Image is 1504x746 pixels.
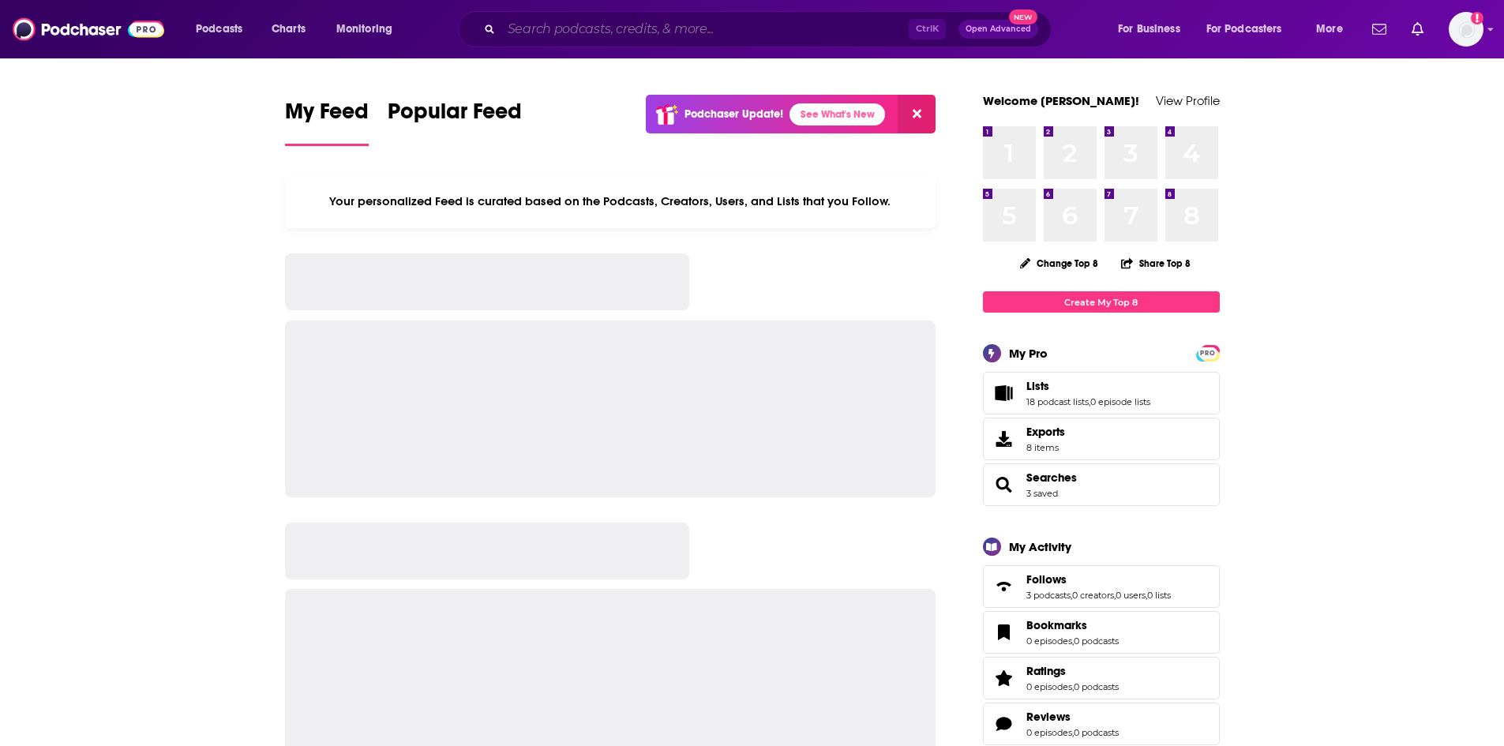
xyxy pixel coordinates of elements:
a: Show notifications dropdown [1366,16,1393,43]
span: More [1316,18,1343,40]
span: , [1089,396,1090,407]
button: Show profile menu [1449,12,1483,47]
a: Ratings [988,667,1020,689]
a: 0 podcasts [1074,727,1119,738]
span: , [1146,590,1147,601]
span: 8 items [1026,442,1065,453]
p: Podchaser Update! [684,107,783,121]
div: My Activity [1009,539,1071,554]
a: Popular Feed [388,98,522,146]
span: Popular Feed [388,98,522,134]
span: , [1114,590,1116,601]
img: Podchaser - Follow, Share and Rate Podcasts [13,14,164,44]
a: 0 users [1116,590,1146,601]
span: PRO [1198,347,1217,359]
span: Searches [983,463,1220,506]
span: For Podcasters [1206,18,1282,40]
a: Follows [988,575,1020,598]
span: Ctrl K [909,19,946,39]
a: 0 podcasts [1074,681,1119,692]
a: 0 episode lists [1090,396,1150,407]
button: open menu [1305,17,1363,42]
span: Monitoring [336,18,392,40]
span: Charts [272,18,306,40]
a: Follows [1026,572,1171,587]
span: , [1072,635,1074,647]
span: New [1009,9,1037,24]
span: , [1072,681,1074,692]
a: 18 podcast lists [1026,396,1089,407]
a: My Feed [285,98,369,146]
span: Follows [1026,572,1067,587]
button: Change Top 8 [1011,253,1108,273]
div: My Pro [1009,346,1048,361]
a: Bookmarks [988,621,1020,643]
div: Your personalized Feed is curated based on the Podcasts, Creators, Users, and Lists that you Follow. [285,174,936,228]
span: Exports [1026,425,1065,439]
a: Searches [1026,470,1077,485]
button: open menu [1196,17,1305,42]
span: Reviews [983,703,1220,745]
span: Bookmarks [1026,618,1087,632]
span: Bookmarks [983,611,1220,654]
a: Charts [261,17,315,42]
span: For Business [1118,18,1180,40]
a: View Profile [1156,93,1220,108]
a: 0 creators [1072,590,1114,601]
a: Ratings [1026,664,1119,678]
a: Searches [988,474,1020,496]
button: Open AdvancedNew [958,20,1038,39]
a: Exports [983,418,1220,460]
span: Open Advanced [966,25,1031,33]
a: See What's New [790,103,885,126]
img: User Profile [1449,12,1483,47]
a: Lists [988,382,1020,404]
span: Logged in as megcassidy [1449,12,1483,47]
span: Follows [983,565,1220,608]
span: Podcasts [196,18,242,40]
button: Share Top 8 [1120,248,1191,279]
span: My Feed [285,98,369,134]
span: Exports [988,428,1020,450]
a: Reviews [988,713,1020,735]
a: PRO [1198,347,1217,358]
a: Lists [1026,379,1150,393]
span: Lists [983,372,1220,414]
button: open menu [1107,17,1200,42]
a: Welcome [PERSON_NAME]! [983,93,1139,108]
a: Reviews [1026,710,1119,724]
span: Ratings [983,657,1220,699]
a: Show notifications dropdown [1405,16,1430,43]
span: Reviews [1026,710,1071,724]
button: open menu [185,17,263,42]
div: Search podcasts, credits, & more... [473,11,1067,47]
a: Bookmarks [1026,618,1119,632]
span: , [1071,590,1072,601]
a: 0 episodes [1026,727,1072,738]
input: Search podcasts, credits, & more... [501,17,909,42]
a: 0 episodes [1026,681,1072,692]
a: 0 episodes [1026,635,1072,647]
a: 3 saved [1026,488,1058,499]
span: Ratings [1026,664,1066,678]
button: open menu [325,17,413,42]
a: Create My Top 8 [983,291,1220,313]
svg: Add a profile image [1471,12,1483,24]
span: , [1072,727,1074,738]
a: 0 lists [1147,590,1171,601]
a: 3 podcasts [1026,590,1071,601]
span: Lists [1026,379,1049,393]
a: 0 podcasts [1074,635,1119,647]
